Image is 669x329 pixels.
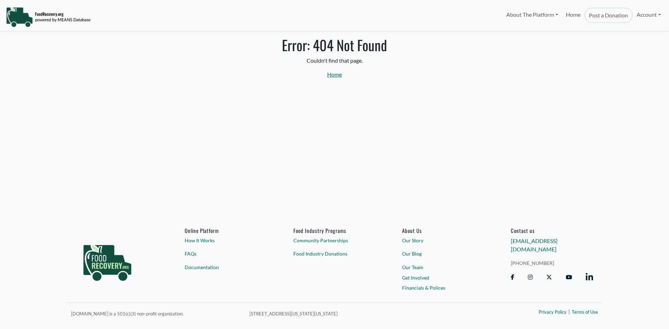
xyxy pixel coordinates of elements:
a: Home [562,8,584,23]
p: [DOMAIN_NAME] is a 501(c)(3) non-profit organization. [71,309,241,318]
a: Privacy Policy [539,309,567,316]
a: About The Platform [502,8,562,22]
a: [EMAIL_ADDRESS][DOMAIN_NAME] [511,237,557,252]
h6: Contact us [511,227,593,234]
a: Our Story [402,237,484,244]
h6: Food Industry Programs [293,227,376,234]
a: Food Industry Donations [293,250,376,257]
a: Account [633,8,665,22]
img: NavigationLogo_FoodRecovery-91c16205cd0af1ed486a0f1a7774a6544ea792ac00100771e7dd3ec7c0e58e41.png [6,7,91,28]
h1: Error: 404 Not Found [109,37,560,53]
a: Home [327,71,342,78]
a: About Us [402,227,484,234]
a: Get Involved [402,274,484,281]
a: Community Partnerships [293,237,376,244]
h6: Online Platform [185,227,267,234]
a: Financials & Polices [402,284,484,291]
a: Terms of Use [572,309,598,316]
a: How It Works [185,237,267,244]
a: Post a Donation [584,8,632,23]
a: Our Team [402,264,484,271]
span: | [568,307,570,316]
p: [STREET_ADDRESS][US_STATE][US_STATE] [249,309,464,318]
p: Couldn't find that page. [109,56,560,65]
a: FAQs [185,250,267,257]
a: Documentation [185,264,267,271]
a: Our Blog [402,250,484,257]
img: food_recovery_green_logo-76242d7a27de7ed26b67be613a865d9c9037ba317089b267e0515145e5e51427.png [76,227,139,293]
a: [PHONE_NUMBER] [511,259,593,267]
